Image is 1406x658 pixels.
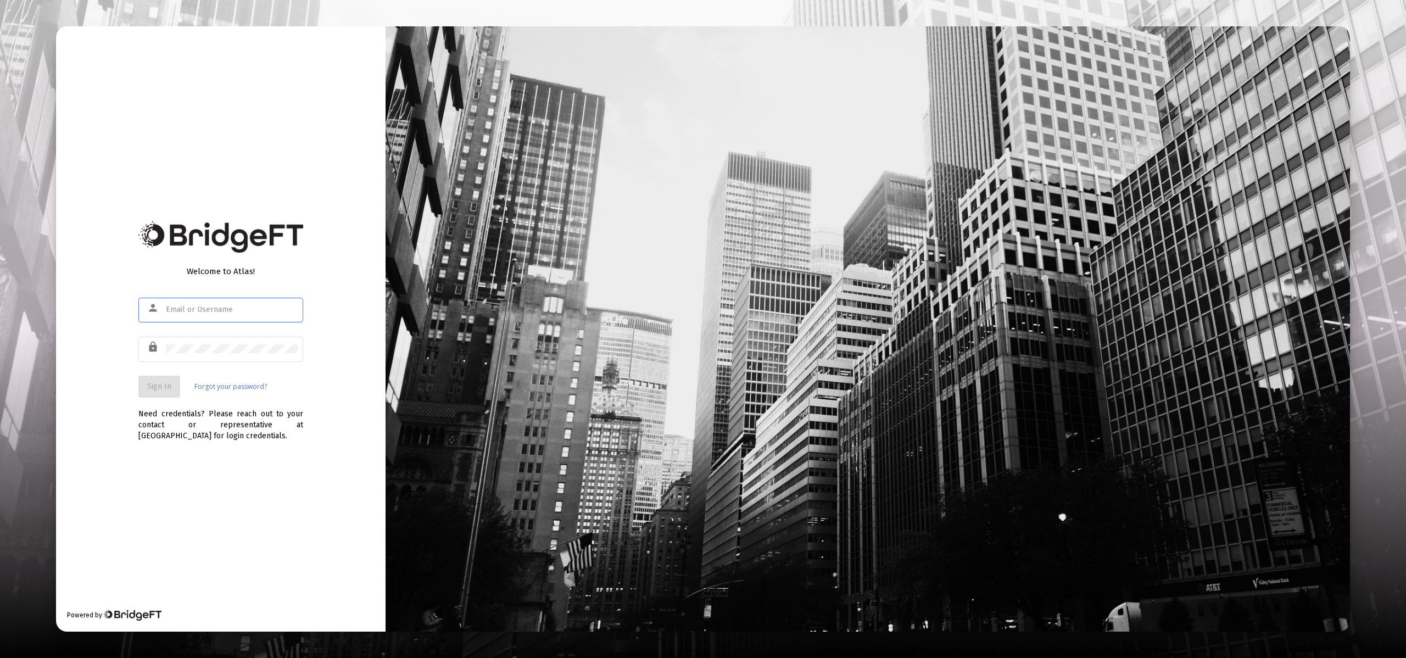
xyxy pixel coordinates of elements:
[138,398,303,442] div: Need credentials? Please reach out to your contact or representative at [GEOGRAPHIC_DATA] for log...
[147,302,160,315] mat-icon: person
[103,610,161,621] img: Bridge Financial Technology Logo
[138,376,180,398] button: Sign In
[194,381,267,392] a: Forgot your password?
[138,266,303,277] div: Welcome to Atlas!
[138,221,303,253] img: Bridge Financial Technology Logo
[147,341,160,354] mat-icon: lock
[147,382,171,391] span: Sign In
[166,305,298,314] input: Email or Username
[67,610,161,621] div: Powered by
